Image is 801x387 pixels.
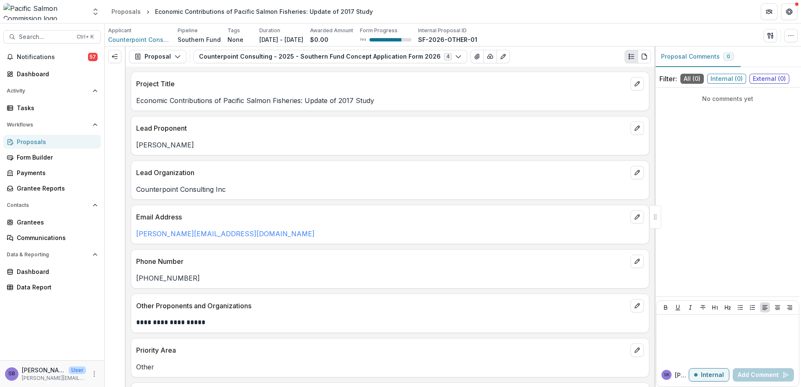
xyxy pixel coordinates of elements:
p: Filter: [659,74,677,84]
button: edit [630,343,644,357]
button: edit [630,299,644,312]
p: Applicant [108,27,132,34]
img: Pacific Salmon Commission logo [3,3,86,20]
p: [PERSON_NAME] [136,140,644,150]
p: Tags [227,27,240,34]
p: Pipeline [178,27,198,34]
button: PDF view [638,50,651,63]
p: $0.00 [310,35,328,44]
a: Proposals [108,5,144,18]
button: Bold [661,302,671,312]
p: [DATE] - [DATE] [259,35,303,44]
a: [PERSON_NAME][EMAIL_ADDRESS][DOMAIN_NAME] [136,230,315,238]
button: Open entity switcher [90,3,101,20]
span: All ( 0 ) [680,74,704,84]
p: 76 % [360,37,366,43]
button: Italicize [685,302,695,312]
p: User [69,366,86,374]
a: Dashboard [3,67,101,81]
p: Email Address [136,212,627,222]
a: Tasks [3,101,101,115]
button: Align Right [785,302,795,312]
button: edit [630,121,644,135]
button: edit [630,210,644,224]
span: Workflows [7,122,89,128]
a: Grantee Reports [3,181,101,195]
div: Proposals [17,137,94,146]
span: Notifications [17,54,88,61]
div: Dashboard [17,267,94,276]
button: edit [630,255,644,268]
p: Form Progress [360,27,398,34]
p: Phone Number [136,256,627,266]
p: Counterpoint Consulting Inc [136,184,644,194]
button: Edit as form [496,50,510,63]
a: Communications [3,231,101,245]
button: Open Contacts [3,199,101,212]
button: Notifications57 [3,50,101,64]
button: Plaintext view [625,50,638,63]
nav: breadcrumb [108,5,376,18]
span: Contacts [7,202,89,208]
button: Align Center [773,302,783,312]
span: Activity [7,88,89,94]
span: 0 [727,54,730,59]
div: Sascha Bendt [8,371,15,377]
button: Open Workflows [3,118,101,132]
a: Payments [3,166,101,180]
p: [PERSON_NAME] [22,366,65,374]
button: Align Left [760,302,770,312]
button: Heading 1 [710,302,720,312]
button: Proposal Comments [654,46,741,67]
p: Lead Organization [136,168,627,178]
a: Form Builder [3,150,101,164]
div: Communications [17,233,94,242]
button: Heading 2 [723,302,733,312]
span: External ( 0 ) [749,74,789,84]
button: Open Activity [3,84,101,98]
a: Proposals [3,135,101,149]
button: Add Comment [733,368,794,382]
p: Other [136,362,644,372]
span: Internal ( 0 ) [707,74,746,84]
p: Internal [701,372,724,379]
p: SF-2026-OTHER-01 [418,35,477,44]
p: No comments yet [659,94,796,103]
p: Awarded Amount [310,27,353,34]
p: Priority Area [136,345,627,355]
div: Data Report [17,283,94,292]
button: Internal [689,368,729,382]
button: More [89,369,99,379]
div: Grantee Reports [17,184,94,193]
button: Partners [761,3,778,20]
p: Internal Proposal ID [418,27,467,34]
button: Get Help [781,3,798,20]
p: Southern Fund [178,35,221,44]
a: Data Report [3,280,101,294]
button: Expand left [108,50,121,63]
div: Economic Contributions of Pacific Salmon Fisheries: Update of 2017 Study [155,7,373,16]
div: Grantees [17,218,94,227]
span: Search... [19,34,72,41]
a: Counterpoint Consulting [108,35,171,44]
button: Strike [698,302,708,312]
p: [PERSON_NAME][EMAIL_ADDRESS][DOMAIN_NAME] [22,374,86,382]
button: Bullet List [735,302,745,312]
p: None [227,35,243,44]
p: Lead Proponent [136,123,627,133]
span: Data & Reporting [7,252,89,258]
button: Proposal [129,50,186,63]
p: Duration [259,27,280,34]
div: Tasks [17,103,94,112]
div: Sascha Bendt [664,373,669,377]
button: Underline [673,302,683,312]
div: Form Builder [17,153,94,162]
button: Search... [3,30,101,44]
div: Payments [17,168,94,177]
p: Project Title [136,79,627,89]
p: Economic Contributions of Pacific Salmon Fisheries: Update of 2017 Study [136,95,644,106]
button: Ordered List [747,302,757,312]
button: edit [630,77,644,90]
button: View Attached Files [470,50,484,63]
